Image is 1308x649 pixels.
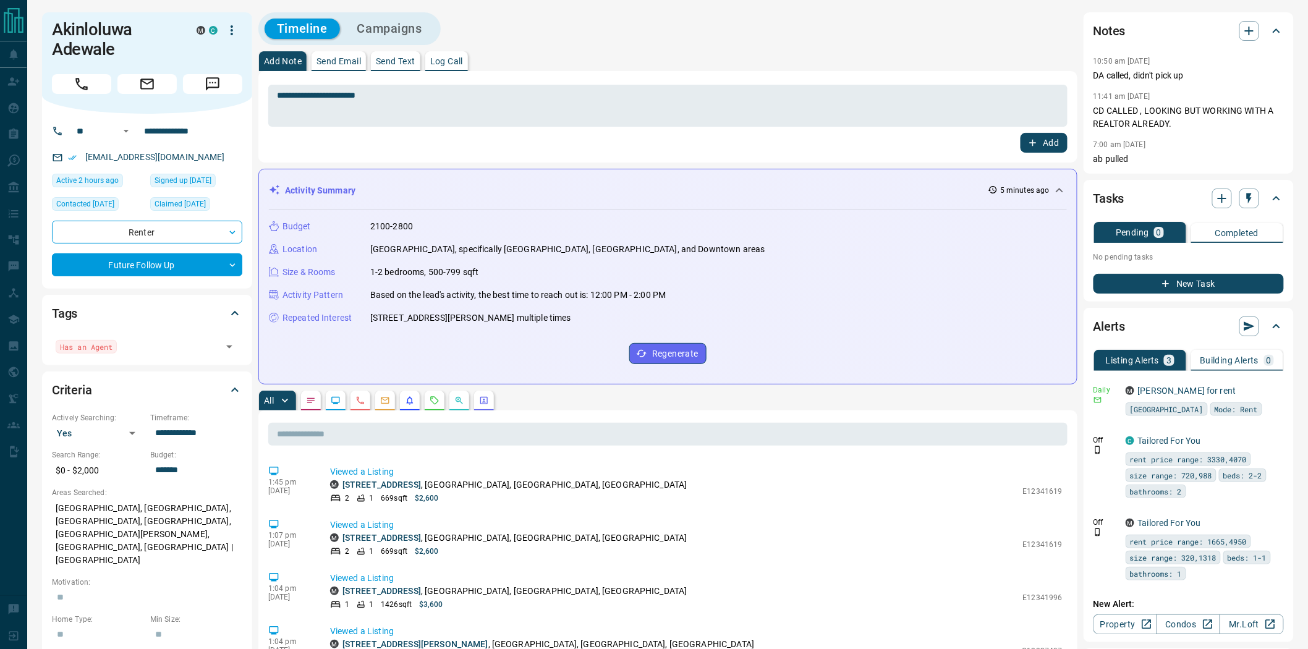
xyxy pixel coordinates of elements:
h1: Akinloluwa Adewale [52,20,178,59]
span: Has an Agent [60,341,113,353]
p: [GEOGRAPHIC_DATA], [GEOGRAPHIC_DATA], [GEOGRAPHIC_DATA], [GEOGRAPHIC_DATA], [GEOGRAPHIC_DATA][PER... [52,498,242,571]
p: [DATE] [268,593,312,601]
p: Motivation: [52,577,242,588]
span: rent price range: 3330,4070 [1130,453,1247,465]
span: Mode: Rent [1215,403,1258,415]
div: Alerts [1094,312,1284,341]
p: 1 [369,546,373,557]
p: Viewed a Listing [330,465,1063,478]
p: 1 [345,599,349,610]
p: 1:04 pm [268,584,312,593]
span: bathrooms: 1 [1130,567,1182,580]
p: 0 [1157,228,1161,237]
p: $3,600 [419,599,443,610]
p: 5 minutes ago [1000,185,1049,196]
a: [PERSON_NAME] for rent [1138,386,1236,396]
p: E12341619 [1023,539,1063,550]
svg: Notes [306,396,316,405]
button: Open [221,338,238,355]
div: Tasks [1094,184,1284,213]
div: Notes [1094,16,1284,46]
p: Log Call [430,57,463,66]
p: Viewed a Listing [330,625,1063,638]
span: Contacted [DATE] [56,198,114,210]
p: 2 [345,546,349,557]
div: mrloft.ca [197,26,205,35]
p: [DATE] [268,486,312,495]
span: Call [52,74,111,94]
p: 2100-2800 [370,220,413,233]
svg: Listing Alerts [405,396,415,405]
div: mrloft.ca [1126,386,1134,395]
button: Campaigns [345,19,435,39]
p: ab pulled [1094,153,1284,166]
p: Off [1094,435,1118,446]
h2: Alerts [1094,316,1126,336]
p: , [GEOGRAPHIC_DATA], [GEOGRAPHIC_DATA], [GEOGRAPHIC_DATA] [342,532,687,545]
p: $0 - $2,000 [52,460,144,481]
a: [STREET_ADDRESS] [342,533,421,543]
p: Daily [1094,384,1118,396]
p: Activity Summary [285,184,355,197]
p: 10:50 am [DATE] [1094,57,1150,66]
p: Search Range: [52,449,144,460]
p: , [GEOGRAPHIC_DATA], [GEOGRAPHIC_DATA], [GEOGRAPHIC_DATA] [342,478,687,491]
span: [GEOGRAPHIC_DATA] [1130,403,1204,415]
div: Sun Feb 28 2021 [150,174,242,191]
p: 0 [1267,356,1272,365]
span: Active 2 hours ago [56,174,119,187]
div: mrloft.ca [330,587,339,595]
p: Location [282,243,317,256]
div: Renter [52,221,242,244]
div: mrloft.ca [1126,519,1134,527]
div: Criteria [52,375,242,405]
svg: Push Notification Only [1094,528,1102,537]
svg: Email [1094,396,1102,404]
p: [DATE] [268,540,312,548]
p: 1:45 pm [268,478,312,486]
span: Claimed [DATE] [155,198,206,210]
button: Timeline [265,19,340,39]
p: Send Email [316,57,361,66]
div: Tue Aug 12 2025 [52,197,144,214]
svg: Opportunities [454,396,464,405]
p: No pending tasks [1094,248,1284,266]
p: Actively Searching: [52,412,144,423]
p: Listing Alerts [1106,356,1160,365]
h2: Tasks [1094,189,1124,208]
p: 1:04 pm [268,637,312,646]
div: Yes [52,423,144,443]
button: New Task [1094,274,1284,294]
p: $2,600 [415,546,439,557]
a: [EMAIL_ADDRESS][DOMAIN_NAME] [85,152,225,162]
a: [STREET_ADDRESS] [342,480,421,490]
p: 1426 sqft [381,599,412,610]
p: 669 sqft [381,546,407,557]
svg: Lead Browsing Activity [331,396,341,405]
h2: Notes [1094,21,1126,41]
p: Completed [1215,229,1259,237]
a: Tailored For You [1138,436,1201,446]
h2: Tags [52,303,77,323]
span: beds: 1-1 [1228,551,1267,564]
p: Based on the lead's activity, the best time to reach out is: 12:00 PM - 2:00 PM [370,289,666,302]
svg: Calls [355,396,365,405]
p: Home Type: [52,614,144,625]
div: Thu Apr 17 2025 [150,197,242,214]
p: 7:00 am [DATE] [1094,140,1146,149]
p: Areas Searched: [52,487,242,498]
a: [STREET_ADDRESS] [342,586,421,596]
p: [STREET_ADDRESS][PERSON_NAME] multiple times [370,312,571,324]
p: $2,600 [415,493,439,504]
p: DA called, didn't pick up [1094,69,1284,82]
a: Mr.Loft [1220,614,1283,634]
p: [GEOGRAPHIC_DATA], specifically [GEOGRAPHIC_DATA], [GEOGRAPHIC_DATA], and Downtown areas [370,243,765,256]
p: Min Size: [150,614,242,625]
span: Message [183,74,242,94]
span: Signed up [DATE] [155,174,211,187]
div: Tags [52,299,242,328]
a: Property [1094,614,1157,634]
p: Add Note [264,57,302,66]
div: Future Follow Up [52,253,242,276]
p: 1-2 bedrooms, 500-799 sqft [370,266,478,279]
